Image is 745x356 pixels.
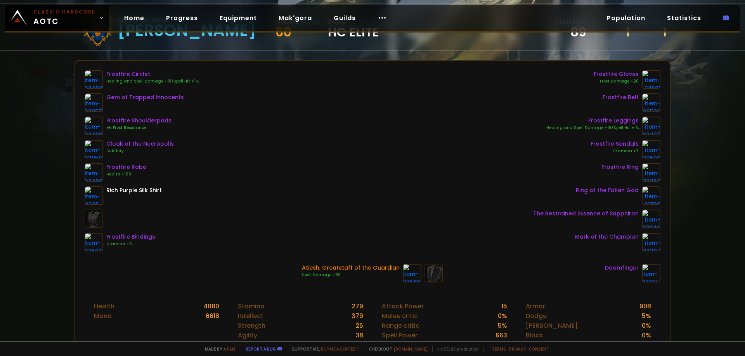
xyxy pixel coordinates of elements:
[85,233,103,251] img: item-22503
[382,301,424,311] div: Attack Power
[238,330,257,340] div: Agility
[5,5,109,31] a: Classic HardcoreAOTC
[85,163,103,182] img: item-22496
[594,70,639,78] div: Frostfire Gloves
[642,210,660,228] img: item-23046
[118,10,151,26] a: Home
[106,78,199,84] div: Healing and Spell Damage +18/Spell Hit +1%
[106,70,199,78] div: Frostfire Circlet
[206,311,219,321] div: 6618
[238,301,265,311] div: Stamina
[492,346,506,352] a: Terms
[328,26,379,38] span: HC Elite
[364,346,428,352] span: Checkout
[106,186,162,194] div: Rich Purple Silk Shirt
[355,330,363,340] div: 38
[382,330,418,340] div: Spell Power
[642,311,651,321] div: 5 %
[382,321,419,330] div: Range critic
[117,25,256,36] div: [PERSON_NAME]
[85,186,103,205] img: item-4335
[605,264,639,272] div: Doomfinger
[213,10,263,26] a: Equipment
[33,9,95,27] span: AOTC
[554,26,586,38] div: 89
[501,301,507,311] div: 15
[642,264,660,282] img: item-22821
[642,330,651,340] div: 0 %
[246,346,276,352] a: Report a bug
[302,272,400,278] div: Spell Damage +30
[106,163,146,171] div: Frostfire Robe
[642,233,660,251] img: item-23207
[106,93,184,101] div: Gem of Trapped Innocents
[160,10,204,26] a: Progress
[603,93,639,101] div: Frostfire Belt
[591,148,639,154] div: Stamina +7
[287,346,359,352] span: Support me,
[498,311,507,321] div: 0 %
[642,321,651,330] div: 0 %
[352,311,363,321] div: 379
[94,311,112,321] div: Mana
[403,264,421,282] img: item-22589
[353,340,363,350] div: 193
[576,186,639,194] div: Ring of the Fallen God
[106,233,155,241] div: Frostfire Bindings
[529,346,549,352] a: Consent
[575,233,639,241] div: Mark of the Champion
[85,117,103,135] img: item-22499
[85,93,103,112] img: item-23057
[601,163,639,171] div: Frostfire Ring
[106,125,172,131] div: +5 Frost Resistance
[601,10,651,26] a: Population
[238,340,254,350] div: Spirit
[432,346,479,352] span: v. d752d5 - production
[352,301,363,311] div: 279
[661,10,707,26] a: Statistics
[642,140,660,158] img: item-22500
[642,70,660,89] img: item-22501
[203,301,219,311] div: 4080
[106,140,174,148] div: Cloak of the Necropolis
[639,301,651,311] div: 908
[85,70,103,89] img: item-22498
[238,321,265,330] div: Strength
[33,9,95,15] small: Classic Hardcore
[382,311,418,321] div: Melee critic
[382,340,414,350] div: Spell critic
[591,140,639,148] div: Frostfire Sandals
[498,321,507,330] div: 5 %
[526,311,547,321] div: Dodge
[327,10,362,26] a: Guilds
[238,311,263,321] div: Intellect
[642,186,660,205] img: item-21709
[328,17,379,38] div: guild
[106,117,172,125] div: Frostfire Shoulderpads
[526,330,543,340] div: Block
[94,301,114,311] div: Health
[496,330,507,340] div: 663
[272,10,318,26] a: Mak'gora
[594,78,639,84] div: Frost Damage +20
[642,117,660,135] img: item-22497
[526,301,545,311] div: Armor
[85,140,103,158] img: item-23050
[509,346,526,352] a: Privacy
[546,117,639,125] div: Frostfire Leggings
[533,210,639,218] div: The Restrained Essence of Sapphiron
[546,125,639,131] div: Healing and Spell Damage +18/Spell Hit +1%
[496,340,507,350] div: 18 %
[106,241,155,247] div: Stamina +9
[106,148,174,154] div: Subtlety
[642,163,660,182] img: item-23062
[200,346,235,352] span: Made by
[642,93,660,112] img: item-22502
[321,346,359,352] a: Buy me a coffee
[526,321,578,330] div: [PERSON_NAME]
[106,171,146,177] div: Health +100
[302,264,400,272] div: Atiesh, Greatstaff of the Guardian
[355,321,363,330] div: 25
[223,346,235,352] a: a fan
[394,346,428,352] a: [DOMAIN_NAME]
